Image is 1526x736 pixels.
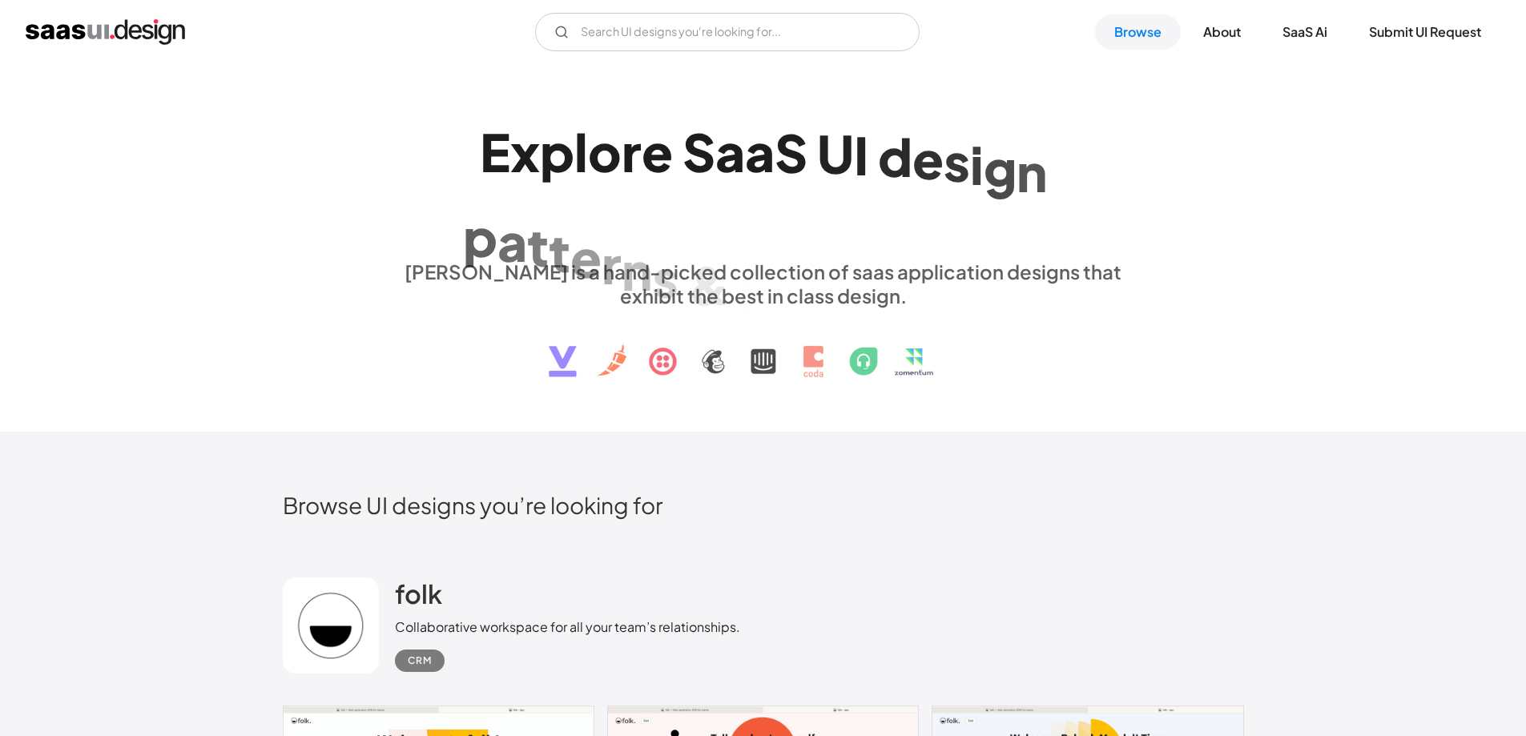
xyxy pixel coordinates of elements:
div: x [510,121,540,183]
div: r [622,121,642,183]
div: d [878,126,912,187]
div: o [588,121,622,183]
div: & [688,254,730,316]
a: home [26,19,185,45]
div: i [739,262,753,324]
div: s [652,247,678,308]
div: a [715,121,745,183]
div: a [745,121,775,183]
div: n [1017,140,1047,202]
div: U [817,123,854,184]
div: p [463,206,497,267]
a: folk [395,577,442,617]
h2: Browse UI designs you’re looking for [283,491,1244,519]
div: r [602,233,622,295]
div: i [970,133,984,195]
div: e [570,227,602,288]
h2: folk [395,577,442,609]
div: g [984,137,1017,199]
div: t [527,215,549,277]
form: Email Form [535,13,920,51]
div: e [912,127,944,189]
div: S [775,121,807,183]
div: n [622,239,652,301]
a: Browse [1095,14,1181,50]
div: e [642,121,673,183]
div: S [682,121,715,183]
div: t [549,221,570,283]
a: Submit UI Request [1350,14,1500,50]
div: CRM [408,651,432,670]
input: Search UI designs you're looking for... [535,13,920,51]
div: Collaborative workspace for all your team’s relationships. [395,617,740,637]
div: a [497,211,527,272]
div: E [480,121,510,183]
div: l [574,121,588,183]
img: text, icon, saas logo [521,308,1006,391]
h1: Explore SaaS UI design patterns & interactions. [395,121,1132,244]
div: p [540,121,574,183]
div: [PERSON_NAME] is a hand-picked collection of saas application designs that exhibit the best in cl... [395,259,1132,308]
a: SaaS Ai [1263,14,1347,50]
div: I [854,123,868,185]
div: s [944,131,970,192]
a: About [1184,14,1260,50]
